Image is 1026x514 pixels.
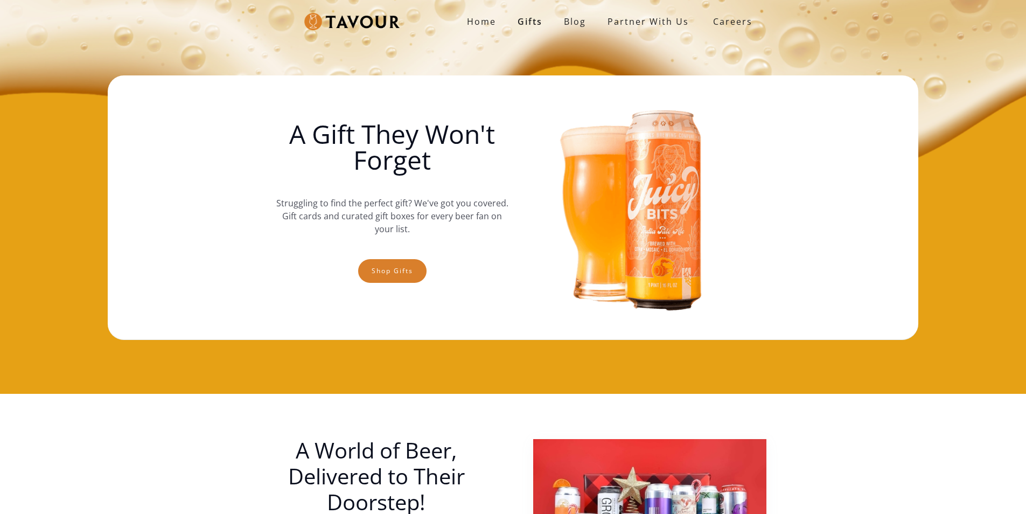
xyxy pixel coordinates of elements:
a: Home [456,11,507,32]
a: Blog [553,11,597,32]
a: partner with us [597,11,700,32]
p: Struggling to find the perfect gift? We've got you covered. Gift cards and curated gift boxes for... [276,186,508,246]
a: Careers [700,6,760,37]
strong: Home [467,16,496,27]
a: Shop gifts [358,259,427,283]
h1: A Gift They Won't Forget [276,121,508,173]
a: Gifts [507,11,553,32]
strong: Careers [713,11,752,32]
